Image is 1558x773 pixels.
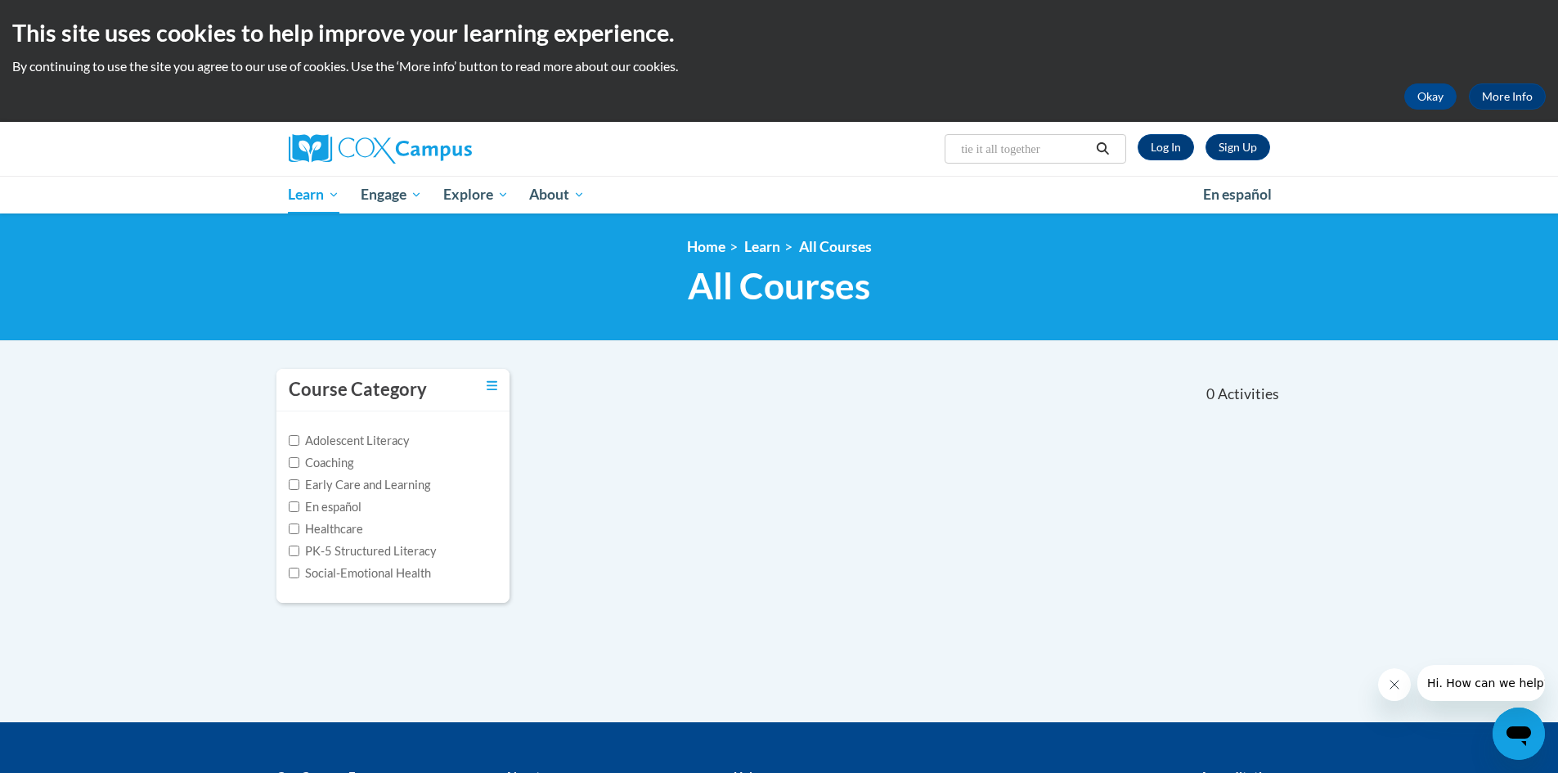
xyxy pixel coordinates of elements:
[433,176,519,213] a: Explore
[289,546,299,556] input: Checkbox for Options
[12,16,1546,49] h2: This site uses cookies to help improve your learning experience.
[289,501,299,512] input: Checkbox for Options
[487,377,497,395] a: Toggle collapse
[289,457,299,468] input: Checkbox for Options
[1138,134,1194,160] a: Log In
[289,377,427,402] h3: Course Category
[1378,668,1411,701] iframe: Close message
[1192,178,1282,212] a: En español
[688,264,870,308] span: All Courses
[289,524,299,534] input: Checkbox for Options
[289,454,353,472] label: Coaching
[278,176,351,213] a: Learn
[1493,708,1545,760] iframe: Button to launch messaging window
[687,238,725,255] a: Home
[289,432,410,450] label: Adolescent Literacy
[289,476,430,494] label: Early Care and Learning
[289,435,299,446] input: Checkbox for Options
[959,139,1090,159] input: Search Courses
[529,185,585,204] span: About
[289,542,437,560] label: PK-5 Structured Literacy
[1469,83,1546,110] a: More Info
[350,176,433,213] a: Engage
[361,185,422,204] span: Engage
[10,11,132,25] span: Hi. How can we help?
[1206,385,1215,403] span: 0
[744,238,780,255] a: Learn
[289,134,599,164] a: Cox Campus
[288,185,339,204] span: Learn
[289,134,472,164] img: Cox Campus
[289,479,299,490] input: Checkbox for Options
[264,176,1295,213] div: Main menu
[289,498,361,516] label: En español
[1218,385,1279,403] span: Activities
[12,57,1546,75] p: By continuing to use the site you agree to our use of cookies. Use the ‘More info’ button to read...
[1090,139,1115,159] button: Search
[289,520,363,538] label: Healthcare
[519,176,595,213] a: About
[1203,186,1272,203] span: En español
[1417,665,1545,701] iframe: Message from company
[1404,83,1457,110] button: Okay
[443,185,509,204] span: Explore
[799,238,872,255] a: All Courses
[1206,134,1270,160] a: Register
[289,564,431,582] label: Social-Emotional Health
[289,568,299,578] input: Checkbox for Options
